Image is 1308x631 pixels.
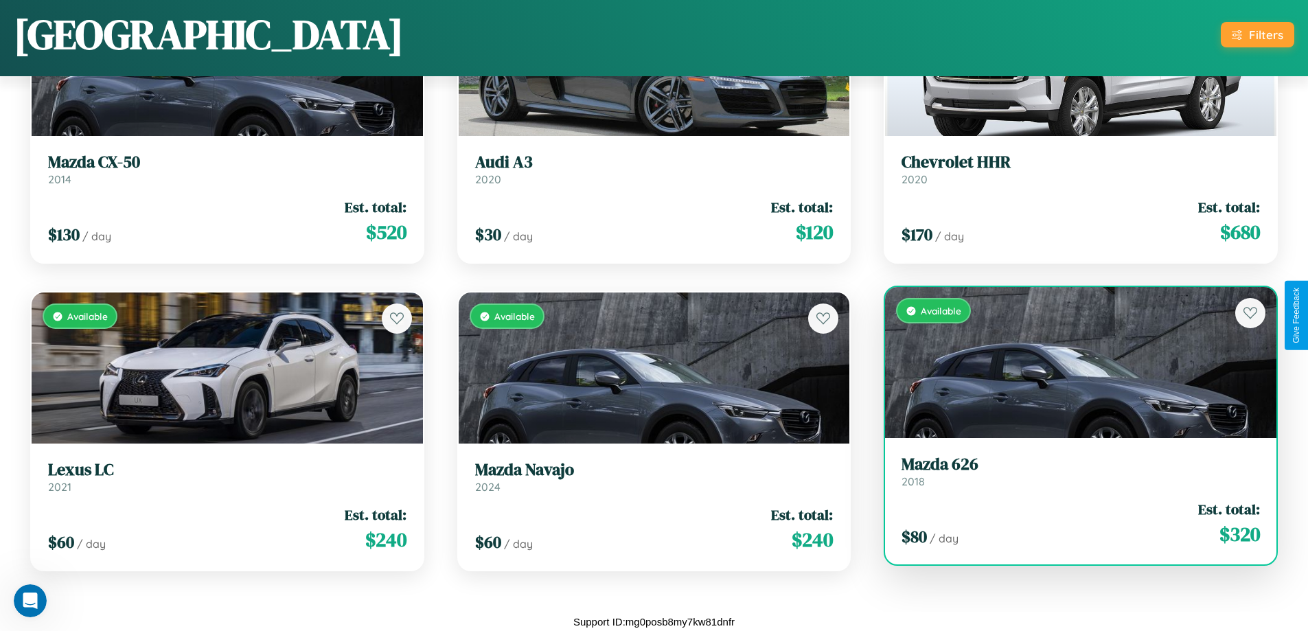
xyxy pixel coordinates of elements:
[494,310,535,322] span: Available
[475,172,501,186] span: 2020
[771,505,833,525] span: Est. total:
[902,152,1260,186] a: Chevrolet HHR2020
[504,537,533,551] span: / day
[1198,197,1260,217] span: Est. total:
[475,223,501,246] span: $ 30
[77,537,106,551] span: / day
[1292,288,1301,343] div: Give Feedback
[366,218,406,246] span: $ 520
[67,310,108,322] span: Available
[1221,22,1294,47] button: Filters
[345,505,406,525] span: Est. total:
[902,172,928,186] span: 2020
[930,531,959,545] span: / day
[902,525,927,548] span: $ 80
[48,152,406,186] a: Mazda CX-502014
[902,152,1260,172] h3: Chevrolet HHR
[921,305,961,317] span: Available
[771,197,833,217] span: Est. total:
[475,531,501,553] span: $ 60
[48,480,71,494] span: 2021
[902,474,925,488] span: 2018
[475,152,834,186] a: Audi A32020
[82,229,111,243] span: / day
[1219,520,1260,548] span: $ 320
[1198,499,1260,519] span: Est. total:
[902,455,1260,488] a: Mazda 6262018
[48,531,74,553] span: $ 60
[796,218,833,246] span: $ 120
[48,172,71,186] span: 2014
[573,612,735,631] p: Support ID: mg0posb8my7kw81dnfr
[14,6,404,62] h1: [GEOGRAPHIC_DATA]
[365,526,406,553] span: $ 240
[902,223,932,246] span: $ 170
[48,152,406,172] h3: Mazda CX-50
[475,480,501,494] span: 2024
[902,455,1260,474] h3: Mazda 626
[475,460,834,480] h3: Mazda Navajo
[14,584,47,617] iframe: Intercom live chat
[1220,218,1260,246] span: $ 680
[48,223,80,246] span: $ 130
[345,197,406,217] span: Est. total:
[935,229,964,243] span: / day
[792,526,833,553] span: $ 240
[48,460,406,480] h3: Lexus LC
[48,460,406,494] a: Lexus LC2021
[475,152,834,172] h3: Audi A3
[475,460,834,494] a: Mazda Navajo2024
[1249,27,1283,42] div: Filters
[504,229,533,243] span: / day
